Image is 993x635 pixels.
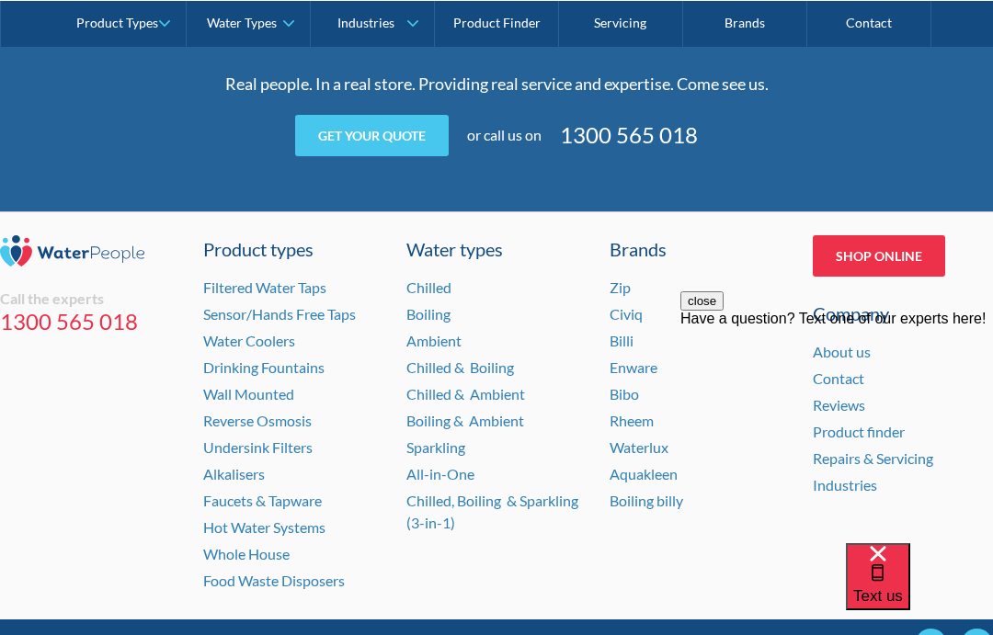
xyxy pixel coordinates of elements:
div: Water Types [207,15,277,30]
a: Chilled [406,278,451,296]
a: Wall Mounted [203,385,294,403]
a: Water Coolers [203,332,295,349]
a: Sensor/Hands Free Taps [203,305,356,323]
p: Real people. In a real store. Providing real service and expertise. Come see us. [138,72,855,96]
div: or call us on [467,124,542,146]
div: Brands [610,235,790,263]
a: Zip [610,278,631,296]
div: Product Types [76,15,158,30]
a: Ambient [406,332,462,349]
a: Enware [610,358,657,376]
a: Alkalisers [203,465,265,482]
a: Undersink Filters [203,438,313,456]
iframe: podium webchat widget bubble [846,543,993,635]
a: Waterlux [610,438,668,456]
a: Billi [610,332,633,349]
a: Hot Water Systems [203,518,325,536]
a: Food Waste Disposers [203,572,345,589]
a: Boiling & Ambient [406,412,524,429]
a: Bibo [610,385,639,403]
a: Water types [406,235,587,263]
a: All-in-One [406,465,474,482]
a: Reverse Osmosis [203,412,312,429]
a: Civiq [610,305,643,323]
a: Shop Online [813,235,945,277]
a: Boiling billy [610,492,683,509]
a: Get your quote [295,115,449,156]
a: Rheem [610,412,654,429]
a: Filtered Water Taps [203,278,326,296]
div: Industries [337,15,394,30]
a: 1300 565 018 [560,119,698,152]
a: Faucets & Tapware [203,492,322,509]
a: Aquakleen [610,465,678,482]
a: Whole House [203,545,290,562]
a: Chilled, Boiling & Sparkling (3-in-1) [406,492,578,531]
iframe: podium webchat widget prompt [680,291,993,512]
a: Chilled & Boiling [406,358,514,376]
a: Boiling [406,305,451,323]
a: Sparkling [406,438,465,456]
a: Chilled & Ambient [406,385,525,403]
a: Drinking Fountains [203,358,325,376]
a: Product types [203,235,383,263]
